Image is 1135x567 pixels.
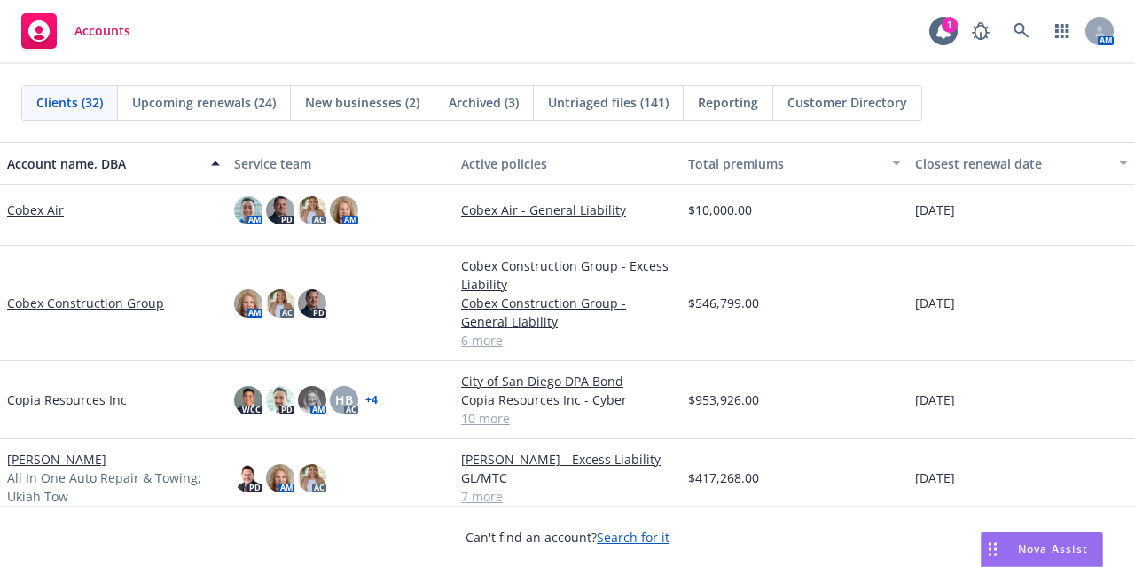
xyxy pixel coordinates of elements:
a: Cobex Air [7,201,64,219]
a: Cobex Air - General Liability [461,201,674,219]
img: photo [266,289,294,318]
span: $953,926.00 [688,390,759,409]
div: 1 [942,17,958,33]
img: photo [234,196,262,224]
span: [DATE] [915,201,955,219]
a: Cobex Construction Group [7,294,164,312]
a: GL/MTC [461,469,674,487]
div: Account name, DBA [7,154,200,173]
img: photo [330,196,358,224]
span: $417,268.00 [688,469,759,487]
a: Copia Resources Inc [7,390,127,409]
a: [PERSON_NAME] - Excess Liability [461,450,674,469]
a: Search [1004,13,1039,49]
a: 7 more [461,487,674,506]
button: Nova Assist [981,532,1103,567]
img: photo [234,289,262,318]
img: photo [298,386,326,414]
div: Total premiums [688,154,881,173]
span: Archived (3) [449,93,519,112]
button: Active policies [454,142,681,185]
img: photo [266,386,294,414]
a: City of San Diego DPA Bond [461,372,674,390]
a: + 4 [365,395,378,406]
span: [DATE] [915,390,955,409]
a: Switch app [1045,13,1080,49]
div: Closest renewal date [915,154,1108,173]
img: photo [298,464,326,492]
span: $10,000.00 [688,201,752,219]
a: Cobex Construction Group - General Liability [461,294,674,331]
div: Drag to move [982,532,1004,566]
a: 6 more [461,331,674,350]
img: photo [234,386,262,414]
span: Clients (32) [36,93,103,112]
a: Report a Bug [963,13,998,49]
span: Upcoming renewals (24) [132,93,276,112]
span: Can't find an account? [466,528,669,547]
span: Nova Assist [1018,541,1088,556]
img: photo [298,196,326,224]
a: 10 more [461,409,674,428]
button: Closest renewal date [908,142,1135,185]
span: Accounts [74,24,130,38]
span: [DATE] [915,294,955,312]
span: $546,799.00 [688,294,759,312]
span: All In One Auto Repair & Towing; Ukiah Tow [7,469,220,506]
span: Customer Directory [787,93,907,112]
button: Total premiums [681,142,908,185]
img: photo [298,289,326,318]
span: New businesses (2) [305,93,419,112]
img: photo [266,464,294,492]
span: Untriaged files (141) [548,93,669,112]
span: Reporting [698,93,758,112]
button: Service team [227,142,454,185]
a: Search for it [597,529,669,546]
span: [DATE] [915,469,955,487]
a: Cobex Construction Group - Excess Liability [461,256,674,294]
a: [PERSON_NAME] [7,450,106,469]
div: Active policies [461,154,674,173]
span: HB [335,390,353,409]
div: Service team [234,154,447,173]
img: photo [266,196,294,224]
a: Accounts [14,6,137,56]
img: photo [234,464,262,492]
a: Copia Resources Inc - Cyber [461,390,674,409]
